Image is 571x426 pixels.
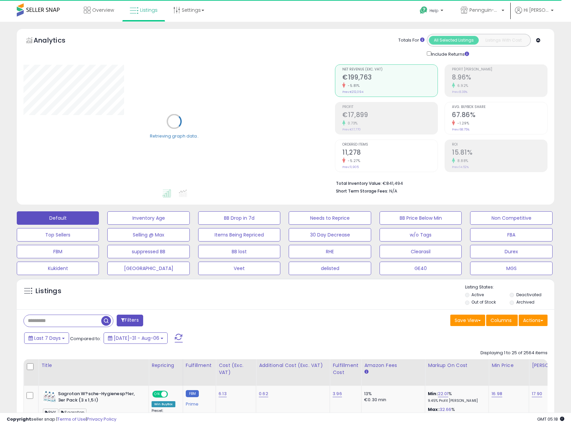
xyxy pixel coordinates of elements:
[58,391,139,405] b: Sagrotan W?sche-Hygienesp?ler, 3er Pack (3 x 1,5 l)
[17,228,99,242] button: Top Sellers
[345,121,358,126] small: 0.73%
[289,211,371,225] button: Needs to Reprice
[438,390,449,397] a: 22.01
[428,406,440,413] b: Max:
[452,90,467,94] small: Prev: 8.38%
[152,401,175,407] div: Win BuyBox
[422,50,477,58] div: Include Returns
[289,228,371,242] button: 30 Day Decrease
[34,36,78,47] h5: Analytics
[259,362,327,369] div: Additional Cost (Exc. VAT)
[198,228,280,242] button: Items Being Repriced
[152,362,180,369] div: Repricing
[342,73,438,83] h2: €199,763
[7,416,31,422] strong: Copyright
[336,180,382,186] b: Total Inventory Value:
[364,369,368,375] small: Amazon Fees.
[219,390,227,397] a: 6.13
[364,397,420,403] div: €0.30 min
[452,165,469,169] small: Prev: 14.52%
[186,399,211,407] div: Prime
[17,262,99,275] button: Kukident
[398,37,424,44] div: Totals For
[43,409,58,416] span: RHY
[452,73,547,83] h2: 8.96%
[333,390,342,397] a: 3.96
[364,391,420,397] div: 13%
[428,391,483,403] div: %
[480,350,548,356] div: Displaying 1 to 25 of 2564 items
[537,416,564,422] span: 2025-08-14 05:18 GMT
[471,299,496,305] label: Out of Stock
[478,36,528,45] button: Listings With Cost
[516,292,541,298] label: Deactivated
[17,245,99,258] button: FBM
[333,362,358,376] div: Fulfillment Cost
[198,245,280,258] button: BB lost
[167,391,178,397] span: OFF
[43,391,56,403] img: 51TIVfRNllL._SL40_.jpg
[70,335,101,342] span: Compared to:
[107,262,189,275] button: [GEOGRAPHIC_DATA]
[492,362,526,369] div: Min Price
[342,143,438,147] span: Ordered Items
[219,362,253,376] div: Cost (Exc. VAT)
[336,179,543,187] li: €841,494
[36,286,61,296] h5: Listings
[471,292,484,298] label: Active
[342,165,359,169] small: Prev: 11,905
[59,409,87,416] span: Sagrotan
[92,7,114,13] span: Overview
[380,262,462,275] button: GE40
[455,158,468,163] small: 8.88%
[198,262,280,275] button: Veet
[342,149,438,158] h2: 11,278
[186,390,199,397] small: FBM
[380,228,462,242] button: w/o Tags
[107,211,189,225] button: Inventory Age
[469,7,500,13] span: Pennguin-DE-Home
[153,391,161,397] span: ON
[57,416,86,422] a: Terms of Use
[428,390,438,397] b: Min:
[532,390,542,397] a: 17.90
[380,245,462,258] button: Clearasil
[524,7,549,13] span: Hi [PERSON_NAME]
[152,409,178,424] div: Preset:
[380,211,462,225] button: BB Price Below Min
[342,90,363,94] small: Prev: €212,094
[259,390,268,397] a: 0.62
[342,111,438,120] h2: €17,899
[515,7,554,22] a: Hi [PERSON_NAME]
[516,299,534,305] label: Archived
[345,158,360,163] small: -5.27%
[34,335,61,341] span: Last 7 Days
[336,188,388,194] b: Short Term Storage Fees:
[41,362,146,369] div: Title
[440,406,452,413] a: 32.66
[364,362,422,369] div: Amazon Fees
[419,6,428,14] i: Get Help
[289,262,371,275] button: delisted
[140,7,158,13] span: Listings
[414,1,450,22] a: Help
[452,143,547,147] span: ROI
[452,111,547,120] h2: 67.86%
[428,407,483,419] div: %
[486,315,518,326] button: Columns
[428,398,483,403] p: 9.45% Profit [PERSON_NAME]
[492,390,502,397] a: 16.98
[465,284,554,290] p: Listing States:
[452,68,547,71] span: Profit [PERSON_NAME]
[519,315,548,326] button: Actions
[389,188,397,194] span: N/A
[107,245,189,258] button: suppressed BB
[17,211,99,225] button: Default
[342,68,438,71] span: Net Revenue (Exc. VAT)
[117,315,143,326] button: Filters
[452,149,547,158] h2: 15.81%
[342,105,438,109] span: Profit
[7,416,116,423] div: seller snap | |
[345,83,359,88] small: -5.81%
[470,245,552,258] button: Durex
